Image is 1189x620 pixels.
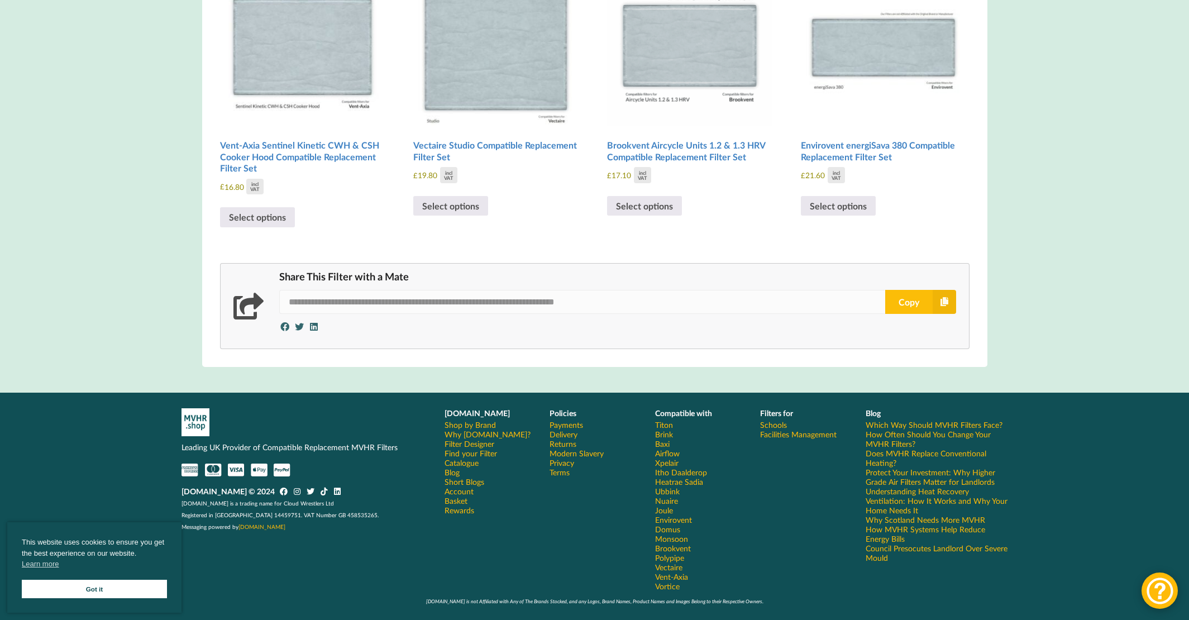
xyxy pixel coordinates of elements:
[801,135,966,167] h2: Envirovent energiSava 380 Compatible Replacement Filter Set
[413,171,418,180] span: £
[655,430,673,439] a: Brink
[445,477,484,487] a: Short Blogs
[760,420,787,430] a: Schools
[550,468,570,477] a: Terms
[22,559,59,570] a: cookies - Learn more
[220,182,225,191] span: £
[655,572,688,581] a: Vent-Axia
[445,468,460,477] a: Blog
[550,420,583,430] a: Payments
[220,207,295,227] a: Select options for “Vent-Axia Sentinel Kinetic CWH & CSH Cooker Hood Compatible Replacement Filte...
[607,167,651,183] div: 17.10
[445,487,474,496] a: Account
[885,290,956,314] button: Copy
[445,420,496,430] a: Shop by Brand
[550,430,577,439] a: Delivery
[638,175,647,180] div: VAT
[655,458,679,468] a: Xpelair
[866,487,1008,515] a: Understanding Heat Recovery Ventilation: How It Works and Why Your Home Needs It
[182,598,1008,604] div: [DOMAIN_NAME] is not Affiliated with Any of The Brands Stocked, and any Logos, Brand Names, Produ...
[655,534,688,543] a: Monsoon
[639,170,646,175] div: incl
[655,477,703,487] a: Heatrae Sadia
[445,439,494,449] a: Filter Designer
[866,524,1008,543] a: How MVHR Systems Help Reduce Energy Bills
[413,167,457,183] div: 19.80
[182,512,379,518] span: Registered in [GEOGRAPHIC_DATA] 14459751. VAT Number GB 458535265.
[220,135,385,179] h2: Vent-Axia Sentinel Kinetic CWH & CSH Cooker Hood Compatible Replacement Filter Set
[607,171,612,180] span: £
[550,449,604,458] a: Modern Slavery
[866,543,1008,562] a: Council Presocutes Landlord Over Severe Mould
[182,500,334,507] span: [DOMAIN_NAME] is a trading name for Cloud Wrestlers Ltd
[445,170,452,175] div: incl
[801,171,805,180] span: £
[220,179,264,194] div: 16.80
[655,439,670,449] a: Baxi
[182,487,275,496] b: [DOMAIN_NAME] © 2024
[445,449,497,458] a: Find your Filter
[22,537,167,573] span: This website uses cookies to ensure you get the best experience on our website.
[7,522,182,613] div: cookieconsent
[550,439,576,449] a: Returns
[655,562,682,572] a: Vectaire
[279,270,956,283] div: Share This Filter with a Mate
[655,496,678,505] a: Nuaire
[760,408,793,418] b: Filters for
[413,196,488,216] a: Select options for “Vectaire Studio Compatible Replacement Filter Set”
[833,170,840,175] div: incl
[866,468,1008,487] a: Protect Your Investment: Why Higher Grade Air Filters Matter for Landlords
[445,496,467,505] a: Basket
[238,523,285,530] a: [DOMAIN_NAME]
[866,408,881,418] b: Blog
[655,420,673,430] a: Titon
[550,458,574,468] a: Privacy
[182,442,429,453] p: Leading UK Provider of Compatible Replacement MVHR Filters
[22,580,167,598] a: Got it cookie
[866,420,1002,430] a: Which Way Should MVHR Filters Face?
[251,182,259,187] div: incl
[444,175,453,180] div: VAT
[832,175,841,180] div: VAT
[866,430,1008,449] a: How Often Should You Change Your MVHR Filters?
[250,187,259,192] div: VAT
[445,505,474,515] a: Rewards
[182,523,285,530] span: Messaging powered by
[760,430,837,439] a: Facilities Management
[655,408,712,418] b: Compatible with
[445,408,510,418] b: [DOMAIN_NAME]
[413,135,579,167] h2: Vectaire Studio Compatible Replacement Filter Set
[655,524,680,534] a: Domus
[655,543,691,553] a: Brookvent
[655,515,692,524] a: Envirovent
[445,458,479,468] a: Catalogue
[655,468,707,477] a: Itho Daalderop
[655,581,680,591] a: Vortice
[655,487,680,496] a: Ubbink
[607,196,682,216] a: Select options for “Brookvent Aircycle Units 1.2 & 1.3 HRV Compatible Replacement Filter Set”
[607,135,772,167] h2: Brookvent Aircycle Units 1.2 & 1.3 HRV Compatible Replacement Filter Set
[655,449,680,458] a: Airflow
[866,515,985,524] a: Why Scotland Needs More MVHR
[445,430,531,439] a: Why [DOMAIN_NAME]?
[655,553,684,562] a: Polypipe
[866,449,1008,468] a: Does MVHR Replace Conventional Heating?
[182,408,209,436] img: mvhr-inverted.png
[801,196,876,216] a: Select options for “Envirovent energiSava 380 Compatible Replacement Filter Set”
[801,167,844,183] div: 21.60
[655,505,673,515] a: Joule
[550,408,576,418] b: Policies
